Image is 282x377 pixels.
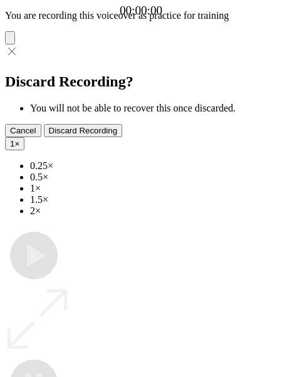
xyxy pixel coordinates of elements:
button: Discard Recording [44,124,123,137]
li: You will not be able to recover this once discarded. [30,103,277,114]
li: 2× [30,205,277,217]
li: 0.25× [30,160,277,172]
button: Cancel [5,124,41,137]
p: You are recording this voiceover as practice for training [5,10,277,21]
li: 0.5× [30,172,277,183]
h2: Discard Recording? [5,73,277,90]
li: 1× [30,183,277,194]
button: 1× [5,137,24,150]
span: 1 [10,139,14,148]
a: 00:00:00 [120,4,162,18]
li: 1.5× [30,194,277,205]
